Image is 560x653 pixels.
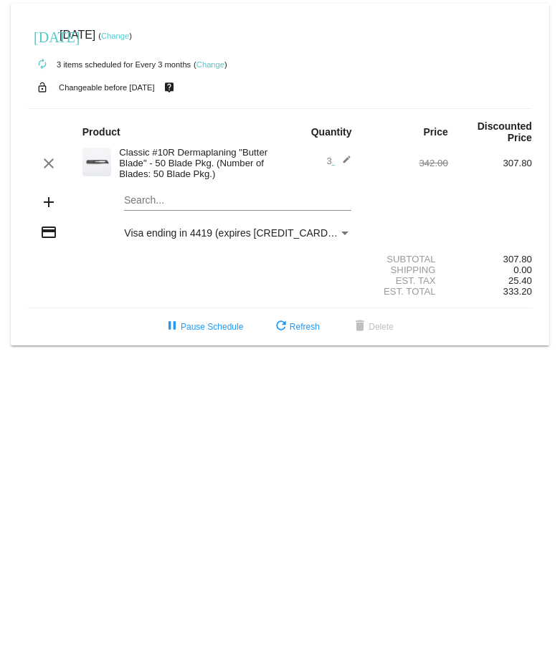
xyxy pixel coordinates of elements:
mat-select: Payment Method [124,227,351,239]
span: 0.00 [513,264,532,275]
mat-icon: edit [334,155,351,172]
span: Visa ending in 4419 (expires [CREDIT_CARD_DATA]) [124,227,364,239]
span: 333.20 [503,286,532,297]
button: Delete [340,314,405,340]
span: Refresh [272,322,320,332]
mat-icon: refresh [272,318,290,335]
div: 307.80 [448,158,532,168]
a: Change [196,60,224,69]
mat-icon: autorenew [34,56,51,73]
input: Search... [124,195,351,206]
small: Changeable before [DATE] [59,83,155,92]
mat-icon: live_help [161,78,178,97]
div: Subtotal [364,254,448,264]
span: 25.40 [508,275,532,286]
a: Change [101,32,129,40]
mat-icon: lock_open [34,78,51,97]
strong: Quantity [311,126,352,138]
button: Refresh [261,314,331,340]
strong: Discounted Price [478,120,532,143]
div: Est. Tax [364,275,448,286]
div: Est. Total [364,286,448,297]
small: ( ) [194,60,227,69]
span: Delete [351,322,394,332]
img: 58.png [82,148,111,176]
mat-icon: add [40,194,57,211]
div: 307.80 [448,254,532,264]
div: 342.00 [364,158,448,168]
mat-icon: delete [351,318,369,335]
div: Classic #10R Dermaplaning "Butter Blade" - 50 Blade Pkg. (Number of Blades: 50 Blade Pkg.) [112,147,280,179]
button: Pause Schedule [152,314,255,340]
mat-icon: credit_card [40,224,57,241]
mat-icon: [DATE] [34,27,51,44]
mat-icon: clear [40,155,57,172]
small: 3 items scheduled for Every 3 months [28,60,191,69]
mat-icon: pause [163,318,181,335]
strong: Product [82,126,120,138]
span: 3 [326,156,351,166]
small: ( ) [98,32,132,40]
span: Pause Schedule [163,322,243,332]
div: Shipping [364,264,448,275]
strong: Price [424,126,448,138]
